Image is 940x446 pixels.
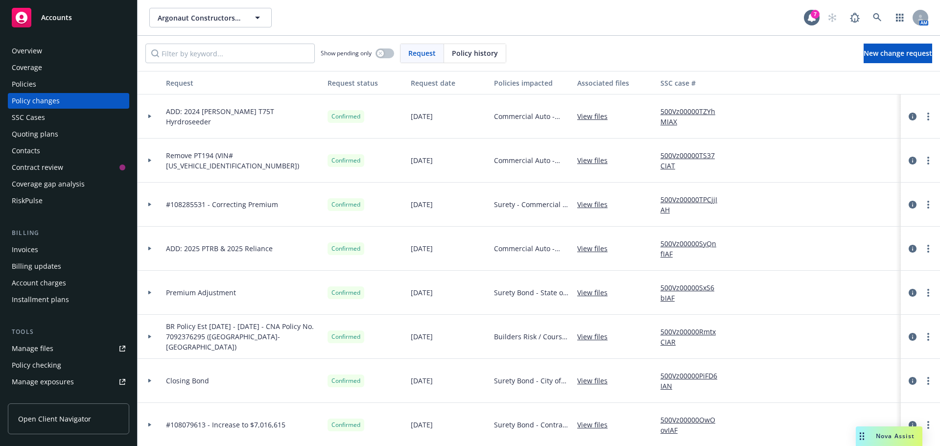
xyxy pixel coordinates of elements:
span: Builders Risk / Course of Construction - BR - City of [GEOGRAPHIC_DATA] - [GEOGRAPHIC_DATA] Slide... [494,331,569,342]
span: [DATE] [411,199,433,210]
a: more [922,155,934,166]
span: [DATE] [411,243,433,254]
span: Policy history [452,48,498,58]
div: Policies impacted [494,78,569,88]
span: Confirmed [331,112,360,121]
a: more [922,419,934,431]
a: more [922,287,934,299]
div: Toggle Row Expanded [138,94,162,139]
a: 500Vz00000OwOovIAF [660,415,726,435]
a: circleInformation [907,199,918,211]
button: Associated files [573,71,657,94]
a: View files [577,287,615,298]
div: Quoting plans [12,126,58,142]
div: Manage files [12,341,53,356]
a: circleInformation [907,111,918,122]
div: Installment plans [12,292,69,307]
a: more [922,243,934,255]
span: Accounts [41,14,72,22]
span: #108079613 - Increase to $7,016,615 [166,420,285,430]
a: 500Vz00000TZYhMIAX [660,106,726,127]
div: Coverage gap analysis [12,176,85,192]
a: Invoices [8,242,129,258]
a: circleInformation [907,287,918,299]
a: New change request [864,44,932,63]
span: Confirmed [331,376,360,385]
a: SSC Cases [8,110,129,125]
a: Policies [8,76,129,92]
button: Nova Assist [856,426,922,446]
div: Request status [328,78,403,88]
a: 500Vz00000RmtxCIAR [660,327,726,347]
span: Show pending only [321,49,372,57]
div: Policies [12,76,36,92]
div: Toggle Row Expanded [138,183,162,227]
div: Manage exposures [12,374,74,390]
a: circleInformation [907,155,918,166]
a: Installment plans [8,292,129,307]
span: Argonaut Constructors, Inc. [158,13,242,23]
div: Account charges [12,275,66,291]
span: Confirmed [331,332,360,341]
a: Manage certificates [8,391,129,406]
div: Coverage [12,60,42,75]
span: Surety Bond - City of [GEOGRAPHIC_DATA] - Performance and Payment Bond [494,376,569,386]
span: Confirmed [331,288,360,297]
a: 500Vz00000TPCjjIAH [660,194,726,215]
div: Request date [411,78,486,88]
a: Search [868,8,887,27]
span: [DATE] [411,331,433,342]
span: Confirmed [331,200,360,209]
button: Request [162,71,324,94]
div: Overview [12,43,42,59]
a: View files [577,243,615,254]
span: [DATE] [411,420,433,430]
span: Confirmed [331,244,360,253]
a: Switch app [890,8,910,27]
div: Tools [8,327,129,337]
span: Confirmed [331,156,360,165]
a: Account charges [8,275,129,291]
span: Premium Adjustment [166,287,236,298]
div: Toggle Row Expanded [138,227,162,271]
a: Billing updates [8,258,129,274]
span: [DATE] [411,287,433,298]
a: Contacts [8,143,129,159]
a: Coverage gap analysis [8,176,129,192]
a: View files [577,199,615,210]
div: Policy changes [12,93,60,109]
span: Commercial Auto - Auto - Comp Rated [494,111,569,121]
a: circleInformation [907,375,918,387]
div: Policy checking [12,357,61,373]
a: 500Vz00000TS37CIAT [660,150,726,171]
button: SSC case # [657,71,730,94]
span: Remove PT194 (VIN# [US_VEHICLE_IDENTIFICATION_NUMBER]) [166,150,320,171]
span: Request [408,48,436,58]
span: Closing Bond [166,376,209,386]
div: Toggle Row Expanded [138,271,162,315]
div: Toggle Row Expanded [138,139,162,183]
a: Accounts [8,4,129,31]
div: Manage certificates [12,391,76,406]
span: Commercial Auto - Auto - Comp Rated [494,243,569,254]
a: more [922,111,934,122]
a: circleInformation [907,419,918,431]
span: ADD: 2024 [PERSON_NAME] T75T Hyrdroseeder [166,106,320,127]
span: Surety Bond - State of [GEOGRAPHIC_DATA], DOT - Construction on State Highway In [GEOGRAPHIC_DATA... [494,287,569,298]
a: Coverage [8,60,129,75]
a: circleInformation [907,331,918,343]
a: View files [577,111,615,121]
a: View files [577,376,615,386]
a: View files [577,331,615,342]
span: [DATE] [411,376,433,386]
a: circleInformation [907,243,918,255]
span: Commercial Auto - Auto - Comp Rated [494,155,569,165]
a: View files [577,420,615,430]
div: Invoices [12,242,38,258]
a: more [922,375,934,387]
div: SSC Cases [12,110,45,125]
span: [DATE] [411,155,433,165]
a: View files [577,155,615,165]
button: Request status [324,71,407,94]
div: Billing [8,228,129,238]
